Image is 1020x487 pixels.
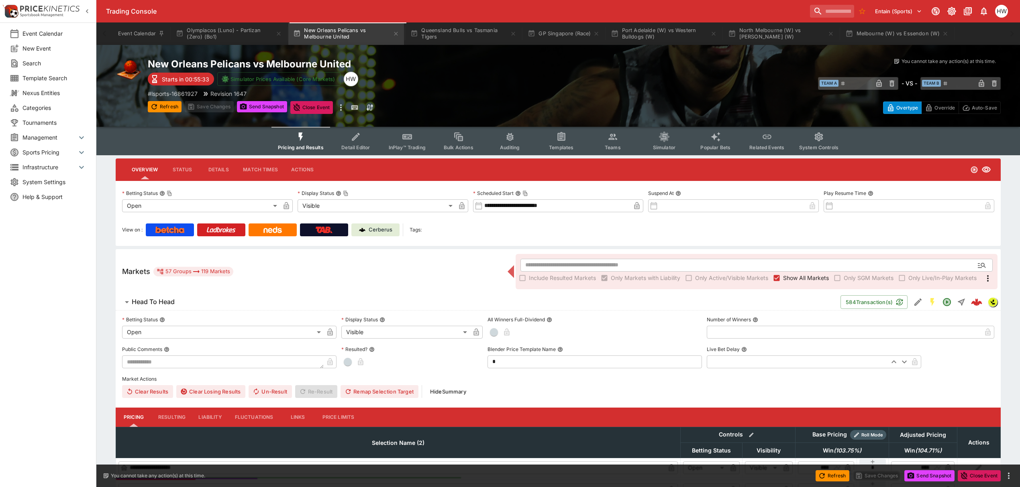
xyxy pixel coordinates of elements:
div: Visible [341,326,470,339]
h5: Markets [122,267,150,276]
button: Status [164,160,200,179]
p: Blender Price Template Name [488,346,556,353]
img: Neds [263,227,282,233]
span: Search [22,59,86,67]
span: Only SGM Markets [844,274,894,282]
span: Templates [549,144,573,150]
img: Cerberus [359,227,365,233]
label: View on : [122,223,143,236]
label: Tags: [410,223,422,236]
button: more [1004,471,1014,481]
button: Event Calendar [113,22,169,45]
button: Betting StatusCopy To Clipboard [159,191,165,196]
span: Management [22,133,77,142]
button: Close Event [958,470,1001,481]
th: Adjusted Pricing [889,427,957,442]
div: Start From [883,101,1001,114]
h6: - VS - [902,79,917,87]
div: 0eb638e8-6f85-4185-98a4-350f2549d3e3 [971,296,982,308]
span: Related Events [749,144,784,150]
button: Bulk edit [746,430,757,440]
button: Match Times [237,160,284,179]
div: Base Pricing [809,430,850,440]
span: System Settings [22,178,86,186]
h6: Head To Head [132,298,175,306]
span: Re-Result [295,385,337,398]
button: Un-Result [249,385,292,398]
p: Auto-Save [972,103,997,112]
button: Override [921,101,959,114]
span: Sports Pricing [22,148,77,156]
span: Categories [22,103,86,112]
button: Send Snapshot [237,101,287,112]
em: ( 104.71 %) [915,446,942,455]
div: Harrison Walker [995,5,1008,18]
a: 0eb638e8-6f85-4185-98a4-350f2549d3e3 [969,294,985,310]
svg: Open [970,166,978,174]
button: Liability [192,408,228,427]
button: Port Adelaide (W) vs Western Bulldogs (W) [606,22,722,45]
img: lsports [988,298,997,306]
button: Copy To Clipboard [522,191,528,196]
button: Blender Price Template Name [557,347,563,352]
div: Visible [298,199,455,212]
span: Event Calendar [22,29,86,38]
button: Display StatusCopy To Clipboard [336,191,341,196]
button: No Bookmarks [856,5,869,18]
img: basketball.png [116,58,141,83]
button: Notifications [977,4,991,18]
span: Win(104.71%) [896,446,951,455]
button: Clear Losing Results [176,385,245,398]
span: Tournaments [22,118,86,127]
span: Roll Mode [858,432,886,438]
span: Nexus Entities [22,89,86,97]
div: lsports [988,297,998,307]
button: Clear Results [122,385,173,398]
div: Open [122,326,324,339]
p: Revision 1647 [210,89,247,98]
button: Toggle light/dark mode [945,4,959,18]
p: You cannot take any action(s) at this time. [902,58,996,65]
button: Head To Head [116,294,840,310]
button: Details [200,160,237,179]
div: Show/hide Price Roll mode configuration. [850,430,886,440]
p: Display Status [298,190,334,197]
p: Starts in 00:55:33 [162,75,209,83]
span: Popular Bets [700,144,730,150]
span: Help & Support [22,193,86,201]
div: Open [683,461,727,474]
p: You cannot take any action(s) at this time. [111,472,205,479]
button: Fluctuations [228,408,280,427]
span: Only Markets with Liability [611,274,680,282]
button: Suspend At [675,191,681,196]
span: Auditing [500,144,520,150]
button: Live Bet Delay [741,347,747,352]
th: Controls [680,427,795,442]
button: North Melbourne (W) vs [PERSON_NAME] (W) [723,22,839,45]
button: Documentation [961,4,975,18]
button: Harrison Walker [993,2,1010,20]
button: Melbourne (W) vs Essendon (W) [840,22,953,45]
button: Close Event [290,101,333,114]
span: Detail Editor [341,144,370,150]
p: Cerberus [369,226,392,234]
button: Overtype [883,101,922,114]
span: Pricing and Results [278,144,324,150]
button: Open [975,258,989,272]
button: Queensland Bulls vs Tasmania Tigers [406,22,521,45]
span: Template Search [22,74,86,82]
div: Harry Walker [344,72,358,86]
span: New Event [22,44,86,53]
p: Resulted? [341,346,367,353]
button: Straight [954,295,969,309]
div: Open [122,199,280,212]
span: System Controls [799,144,838,150]
p: Number of Winners [707,316,751,323]
span: Betting Status [683,446,740,455]
svg: Visible [981,165,991,175]
button: SGM Enabled [925,295,940,309]
button: Refresh [816,470,849,481]
p: Live Bet Delay [707,346,740,353]
div: Event type filters [271,127,845,155]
